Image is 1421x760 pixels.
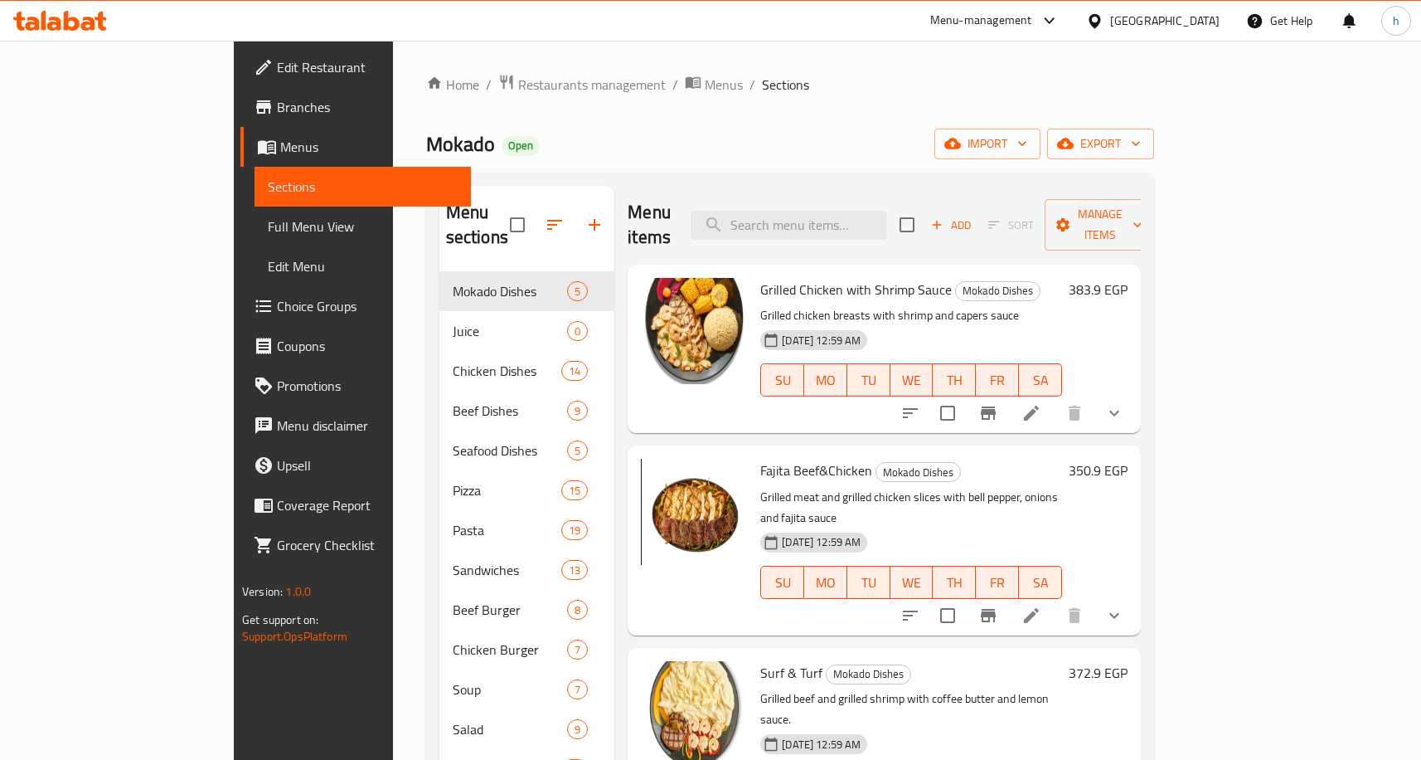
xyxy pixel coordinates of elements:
span: Get support on: [242,609,318,631]
div: Beef Burger8 [439,590,615,630]
span: Pizza [453,480,561,500]
button: TH [933,363,976,397]
div: Beef Burger [453,600,567,620]
span: TH [939,571,969,595]
span: Grilled Chicken with Shrimp Sauce [760,277,952,302]
span: WE [897,368,927,392]
a: Choice Groups [240,286,471,326]
div: Mokado Dishes [955,281,1040,301]
span: TU [854,571,884,595]
div: Menu-management [930,11,1032,31]
div: Mokado Dishes [826,665,911,684]
button: Branch-specific-item [968,393,1008,433]
a: Upsell [240,446,471,485]
span: TU [854,368,884,392]
div: Pizza15 [439,470,615,510]
span: 5 [568,284,587,300]
span: Mokado Dishes [876,463,960,482]
div: Chicken Burger7 [439,630,615,670]
div: items [567,321,588,341]
span: SA [1026,368,1055,392]
span: [DATE] 12:59 AM [775,333,867,348]
div: Mokado Dishes [875,462,961,482]
svg: Show Choices [1104,403,1124,423]
div: items [567,640,588,660]
div: items [567,441,588,460]
span: 9 [568,722,587,738]
button: Add section [575,205,614,245]
div: Sandwiches13 [439,550,615,590]
input: search [691,211,886,240]
span: 1.0.0 [285,581,311,602]
button: MO [804,566,847,599]
li: / [749,75,755,95]
span: export [1060,134,1141,154]
span: 0 [568,324,587,339]
span: Choice Groups [277,296,458,316]
span: Add item [924,212,977,238]
div: Mokado Dishes5 [439,271,615,311]
h2: Menu items [628,200,671,250]
span: Beef Dishes [453,401,567,421]
span: FR [982,368,1012,392]
span: Version: [242,581,283,602]
a: Sections [255,167,471,207]
button: sort-choices [890,393,930,433]
button: FR [976,566,1019,599]
span: Chicken Burger [453,640,567,660]
div: items [561,361,588,381]
span: Branches [277,97,458,117]
span: Grocery Checklist [277,535,458,555]
button: Branch-specific-item [968,596,1008,636]
span: 14 [562,363,587,379]
span: Soup [453,680,567,699]
a: Edit menu item [1021,403,1041,423]
span: Coupons [277,336,458,356]
span: 15 [562,483,587,499]
a: Coupons [240,326,471,366]
div: Salad9 [439,709,615,749]
span: Select all sections [500,207,535,242]
p: Grilled beef and grilled shrimp with coffee butter and lemon sauce. [760,689,1062,730]
button: sort-choices [890,596,930,636]
span: Mokado [426,125,495,163]
div: Juice0 [439,311,615,351]
button: SU [760,363,804,397]
div: items [567,680,588,699]
span: Select to update [930,598,965,633]
span: Mokado Dishes [453,281,567,301]
svg: Show Choices [1104,606,1124,626]
img: Grilled Chicken with Shrimp Sauce [641,278,747,384]
span: Select section first [977,212,1045,238]
button: WE [890,566,934,599]
button: export [1047,129,1154,159]
span: Mokado Dishes [956,281,1040,300]
span: Edit Restaurant [277,57,458,77]
span: Select to update [930,396,965,431]
span: Restaurants management [518,75,666,95]
span: Coverage Report [277,495,458,515]
h2: Menu sections [446,200,511,250]
button: TU [847,363,890,397]
span: Juice [453,321,567,341]
span: Fajita Beef&Chicken [760,458,872,483]
span: Sandwiches [453,560,561,580]
div: Salad [453,719,567,739]
span: 5 [568,443,587,459]
div: items [561,480,588,500]
span: Seafood Dishes [453,441,567,460]
div: Soup7 [439,670,615,709]
a: Edit Restaurant [240,47,471,87]
span: Full Menu View [268,217,458,236]
a: Promotions [240,366,471,406]
span: 8 [568,602,587,618]
a: Menu disclaimer [240,406,471,446]
div: Chicken Dishes14 [439,351,615,391]
span: Open [502,139,540,153]
button: import [934,129,1040,159]
span: Menus [280,137,458,157]
span: Sections [762,75,809,95]
div: items [567,600,588,620]
span: Chicken Dishes [453,361,561,381]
